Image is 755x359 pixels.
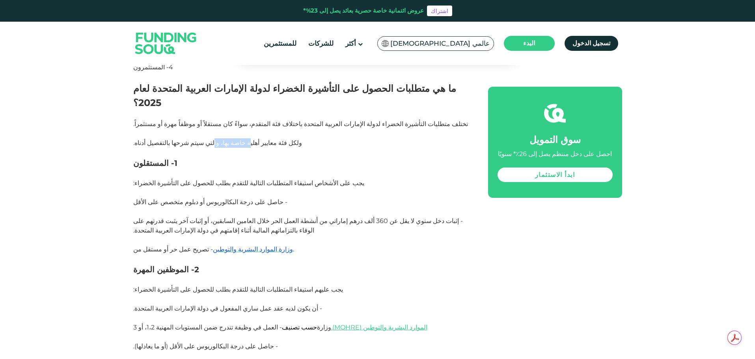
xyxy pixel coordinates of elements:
font: ما هي متطلبات الحصول على التأشيرة الخضراء لدولة الإمارات العربية المتحدة لعام 2025؟ [133,83,456,108]
font: - تصريح عمل حر أو مستقل من [133,246,213,253]
font: - حاصل على درجة البكالوريوس على الأقل (أو ما يعادلها). [133,342,278,350]
font: احصل على دخل منتظم يصل إلى 26٪* سنويًا [498,150,612,158]
a: وزارة الموارد البشرية والتوطين [213,246,293,253]
font: سوق التمويل [529,134,581,145]
font: للمستثمرين [264,39,296,47]
font: - إثبات دخل سنوي لا يقل عن 360 ألف درهم إماراتي من أنشطة العمل الحر خلال العامين السابقين، أو إثب... [133,217,463,234]
img: الشعار [127,23,205,63]
font: ولكل فئة معايير أهلية خاصة بها، والتي سيتم شرحها بالتفصيل أدناه. [133,139,302,147]
a: للمستثمرين [262,37,298,50]
font: تسجيل الدخول [572,39,610,47]
font: [DEMOGRAPHIC_DATA] عالمي [390,39,490,47]
a: تسجيل الدخول [565,36,618,51]
font: 4- المستثمرون [133,63,173,71]
font: يجب عليهم استيفاء المتطلبات التالية للتقدم بطلب للحصول على التأشيرة الخضراء: [133,286,343,293]
font: 2- الموظفين المهرة [133,265,199,274]
font: البدء [523,39,535,47]
a: الموارد البشرية والتوطين (MOHRE). [331,324,427,331]
font: ابدأ الاستثمار [535,171,575,179]
font: وزارة [317,324,331,331]
font: - العمل في وظيفة تندرج ضمن المستويات المهنية 1،2، أو 3 [133,324,282,331]
font: عروض ائتمانية خاصة حصرية بعائد يصل إلى 23%* [303,7,424,14]
font: اشتراك [431,7,448,15]
font: للشركات [308,39,334,47]
font: حسب تصنيف [282,324,317,331]
img: علم جنوب إفريقيا [382,40,389,47]
font: - أن يكون لديه عقد عمل ساري المفعول في دولة الإمارات العربية المتحدة. [133,305,322,312]
a: للشركات [306,37,336,50]
font: . [293,246,294,253]
font: 1- المستقلون [133,158,177,168]
font: أكثر [345,39,356,47]
font: يجب على الأشخاص استيفاء المتطلبات التالية للتقدم بطلب للحصول على التأشيرة الخضراء: [133,179,364,187]
font: - حاصل على درجة البكالوريوس أو دبلوم متخصص على الأقل [133,198,287,206]
a: ابدأ الاستثمار [498,167,613,182]
a: اشتراك [427,6,452,17]
font: تختلف متطلبات التأشيرة الخضراء لدولة الإمارات العربية المتحدة باختلاف فئة المتقدم، سواءً كان مستق... [133,120,468,128]
img: fsicon [544,102,566,124]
